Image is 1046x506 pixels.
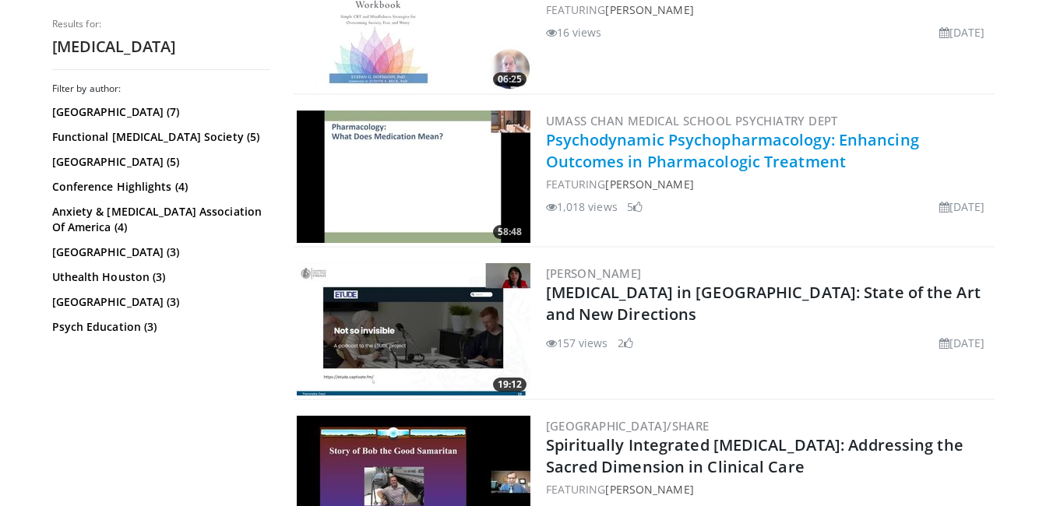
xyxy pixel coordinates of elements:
a: [PERSON_NAME] [605,177,693,192]
a: Spiritually Integrated [MEDICAL_DATA]: Addressing the Sacred Dimension in Clinical Care [546,434,963,477]
li: 157 views [546,335,608,351]
div: FEATURING [546,481,991,497]
div: FEATURING [546,176,991,192]
a: [GEOGRAPHIC_DATA] (7) [52,104,266,120]
div: FEATURING [546,2,991,18]
li: 5 [627,199,643,215]
li: 1,018 views [546,199,618,215]
a: Functional [MEDICAL_DATA] Society (5) [52,129,266,145]
li: 2 [618,335,633,351]
a: 58:48 [297,111,530,243]
h3: Filter by author: [52,83,270,95]
a: UMass Chan Medical School Psychiatry Dept [546,113,838,128]
li: [DATE] [939,199,985,215]
a: Anxiety & [MEDICAL_DATA] Association Of America (4) [52,204,266,235]
a: [GEOGRAPHIC_DATA]/SHARE [546,418,710,434]
a: [PERSON_NAME] [605,482,693,497]
a: [PERSON_NAME] [605,2,693,17]
a: [PERSON_NAME] [546,265,642,281]
li: [DATE] [939,24,985,40]
a: [GEOGRAPHIC_DATA] (3) [52,244,266,260]
p: Results for: [52,18,270,30]
a: Psych Education (3) [52,319,266,335]
img: 269c8e57-0835-4862-80da-e0c40cceecbb.300x170_q85_crop-smart_upscale.jpg [297,263,530,395]
span: 19:12 [493,378,527,392]
a: 19:12 [297,263,530,395]
a: Conference Highlights (4) [52,179,266,195]
a: [MEDICAL_DATA] in [GEOGRAPHIC_DATA]: State of the Art and New Directions [546,282,981,325]
h2: [MEDICAL_DATA] [52,37,270,57]
a: [GEOGRAPHIC_DATA] (5) [52,154,266,170]
img: b0a4ee33-73bb-4204-b391-ff765a2511b8.300x170_q85_crop-smart_upscale.jpg [297,111,530,243]
span: 06:25 [493,72,527,86]
li: [DATE] [939,335,985,351]
a: Psychodynamic Psychopharmacology: Enhancing Outcomes in Pharmacologic Treatment [546,129,919,172]
a: Uthealth Houston (3) [52,269,266,285]
span: 58:48 [493,225,527,239]
li: 16 views [546,24,602,40]
a: [GEOGRAPHIC_DATA] (3) [52,294,266,310]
